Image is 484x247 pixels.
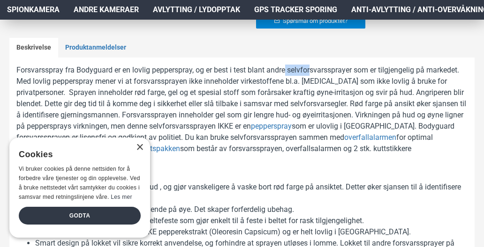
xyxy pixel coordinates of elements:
[123,143,180,154] a: sikkerhetspakken
[256,13,365,29] a: Spørsmål om produktet?
[153,4,240,15] span: Avlytting / Lydopptak
[74,4,139,15] span: Andre kameraer
[16,65,468,166] p: Forsvarsspray fra Bodyguard er en lovlig pepperspray, og er best i test blant andre selvforsvarss...
[251,121,292,132] a: pepperspray
[7,4,60,15] span: Spionkamera
[344,132,396,143] a: overfallalarmen
[19,207,141,225] div: Godta
[19,166,140,200] span: Vi bruker cookies på denne nettsiden for å forbedre våre tjenester og din opplevelse. Ved å bruke...
[19,145,135,165] div: Cookies
[35,226,468,238] li: Selvforsvarssprayen Inneholder IKKE pepperekstrakt (Oleoresin Capsicum) og er helt lovlig i [GEOG...
[111,194,132,200] a: Les mer, opens a new window
[35,170,468,182] li: Opp til 4 meter rekkevidde.
[35,182,468,204] li: Gel gir lengre irritasjon på øye og hud , og gjør vanskeligere å vaske bort rød farge på ansiktet...
[58,38,133,58] a: Produktanmeldelser
[136,144,143,151] div: Close
[35,204,468,215] li: Stoffene virker blendende og brennende på øye. Det skaper forferdelig ubehag.
[9,38,58,58] a: Beskrivelse
[254,4,337,15] span: GPS Tracker Sporing
[35,215,468,226] li: Forsvarssprayen kommer med et beltefeste som gjør enkelt til å feste i beltet for rask tilgjengel...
